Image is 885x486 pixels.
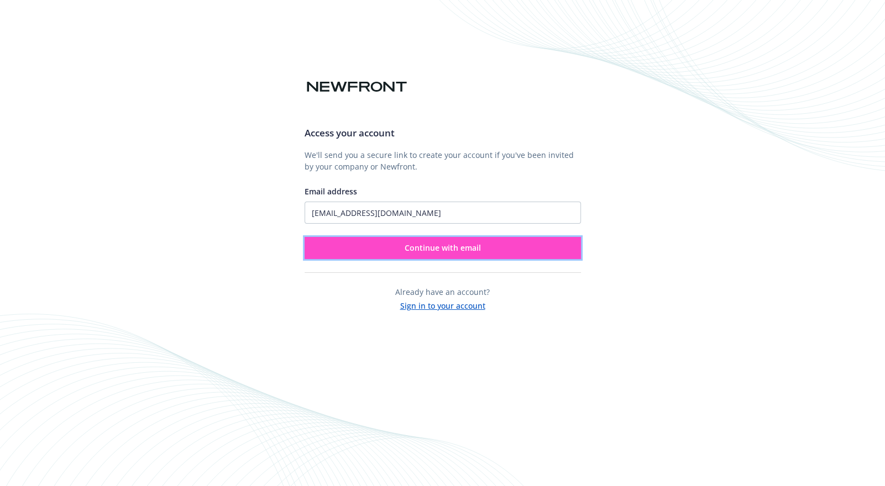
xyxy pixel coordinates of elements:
[405,242,481,253] span: Continue with email
[305,77,409,97] img: Newfront logo
[305,237,581,259] button: Continue with email
[305,186,357,197] span: Email address
[400,298,485,311] button: Sign in to your account
[305,149,581,172] p: We'll send you a secure link to create your account if you've been invited by your company or New...
[305,202,581,224] input: Enter your email
[395,287,490,297] span: Already have an account?
[305,126,581,140] h3: Access your account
